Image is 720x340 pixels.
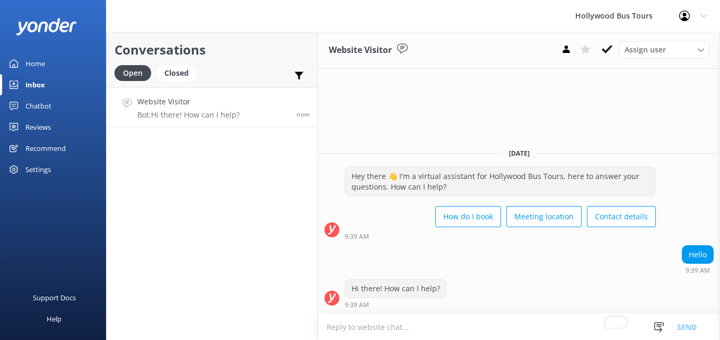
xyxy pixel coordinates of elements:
div: Assign User [619,41,709,58]
div: Recommend [25,138,66,159]
div: Sep 09 2025 09:39am (UTC -07:00) America/Tijuana [345,301,447,308]
div: Hello [682,246,713,264]
button: Meeting location [506,206,582,227]
div: Sep 09 2025 09:39am (UTC -07:00) America/Tijuana [682,266,714,274]
div: Reviews [25,117,51,138]
a: Website VisitorBot:Hi there! How can I help?now [107,87,318,127]
h3: Website Visitor [329,43,392,57]
strong: 9:39 AM [345,234,369,240]
strong: 9:39 AM [345,302,369,308]
button: How do I book [435,206,501,227]
div: Help [47,308,62,329]
h2: Conversations [115,40,310,60]
button: Contact details [587,206,656,227]
a: Open [115,67,156,78]
span: [DATE] [503,149,536,158]
span: Assign user [625,44,666,56]
a: Closed [156,67,202,78]
div: Inbox [25,74,45,95]
div: Chatbot [25,95,51,117]
div: Settings [25,159,51,180]
p: Bot: Hi there! How can I help? [137,110,240,120]
div: Hey there 👋 I'm a virtual assistant for Hollywood Bus Tours, here to answer your questions. How c... [345,167,655,195]
div: Closed [156,65,197,81]
div: Hi there! How can I help? [345,280,446,298]
div: Home [25,53,45,74]
img: yonder-white-logo.png [16,18,77,35]
h4: Website Visitor [137,96,240,108]
strong: 9:39 AM [686,267,710,274]
div: Sep 09 2025 09:39am (UTC -07:00) America/Tijuana [345,232,656,240]
div: Open [115,65,151,81]
div: Support Docs [33,287,76,308]
textarea: To enrich screen reader interactions, please activate Accessibility in Grammarly extension settings [318,314,720,340]
span: Sep 09 2025 09:39am (UTC -07:00) America/Tijuana [296,110,310,119]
